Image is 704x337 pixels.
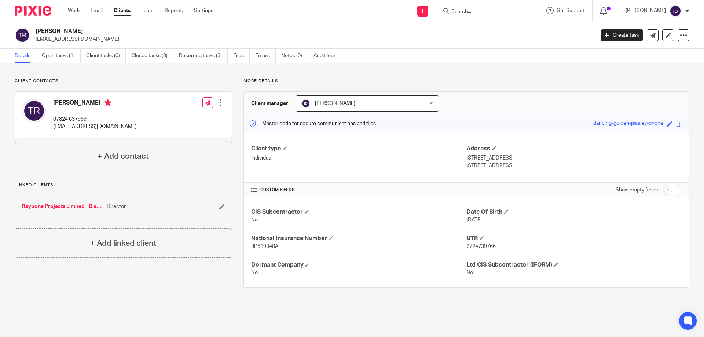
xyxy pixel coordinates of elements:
h3: Client manager [251,100,288,107]
label: Show empty fields [616,186,658,194]
a: Client tasks (0) [86,49,126,63]
span: Director [107,203,126,210]
h4: [PERSON_NAME] [53,99,137,108]
h4: Date Of Birth [466,208,682,216]
p: Master code for secure communications and files [249,120,376,127]
p: [PERSON_NAME] [626,7,666,14]
p: More details [243,78,689,84]
span: JP619348A [251,244,278,249]
a: Create task [601,29,643,41]
a: Reports [165,7,183,14]
a: Recurring tasks (3) [179,49,228,63]
a: Audit logs [313,49,342,63]
a: Files [233,49,250,63]
p: Individual [251,154,466,162]
p: Client contacts [15,78,232,84]
span: Get Support [557,8,585,13]
p: [EMAIL_ADDRESS][DOMAIN_NAME] [53,123,137,130]
span: No [251,270,258,275]
a: Notes (0) [281,49,308,63]
p: Linked clients [15,182,232,188]
h4: + Add contact [98,151,149,162]
span: 2724739766 [466,244,496,249]
h4: + Add linked client [90,238,156,249]
h4: Dormant Company [251,261,466,269]
h4: Ltd CIS Subcontractor (IFORM) [466,261,682,269]
h4: National Insurance Number [251,235,466,242]
a: Raybone Projects Limited - Dissolved [22,203,103,210]
img: Pixie [15,6,51,16]
img: svg%3E [22,99,46,122]
a: Email [91,7,103,14]
a: Settings [194,7,213,14]
img: svg%3E [15,28,30,43]
a: Closed tasks (8) [131,49,173,63]
a: Work [68,7,80,14]
a: Team [142,7,154,14]
i: Primary [104,99,111,106]
span: No [466,270,473,275]
a: Open tasks (1) [42,49,81,63]
h4: CIS Subcontractor [251,208,466,216]
span: [DATE] [466,217,482,223]
img: svg%3E [670,5,681,17]
a: Emails [255,49,276,63]
img: svg%3E [301,99,310,108]
span: [PERSON_NAME] [315,101,355,106]
p: [STREET_ADDRESS] [466,162,682,169]
div: dancing-golden-paisley-phone [593,120,663,128]
p: 07824 637959 [53,116,137,123]
h2: [PERSON_NAME] [36,28,479,35]
h4: Address [466,145,682,153]
h4: CUSTOM FIELDS [251,187,466,193]
a: Details [15,49,36,63]
a: Clients [114,7,131,14]
span: No [251,217,258,223]
p: [STREET_ADDRESS] [466,154,682,162]
h4: UTR [466,235,682,242]
p: [EMAIL_ADDRESS][DOMAIN_NAME] [36,36,590,43]
input: Search [451,9,517,15]
h4: Client type [251,145,466,153]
